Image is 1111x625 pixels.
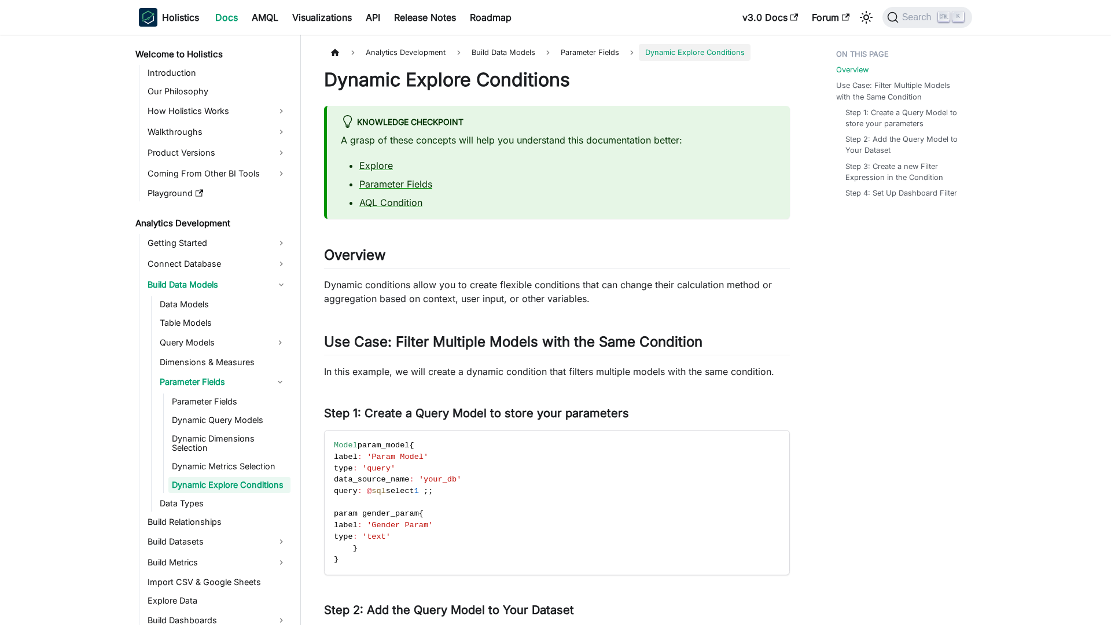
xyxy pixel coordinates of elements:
[324,247,790,269] h2: Overview
[359,160,393,171] a: Explore
[144,185,290,201] a: Playground
[334,441,358,450] span: Model
[156,495,290,512] a: Data Types
[144,83,290,100] a: Our Philosophy
[144,164,290,183] a: Coming From Other BI Tools
[845,134,961,156] a: Step 2: Add the Query Model to Your Dataset
[561,48,619,57] span: Parameter Fields
[358,441,410,450] span: param_model
[386,487,414,495] span: select
[144,514,290,530] a: Build Relationships
[353,464,358,473] span: :
[836,80,965,102] a: Use Case: Filter Multiple Models with the Same Condition
[353,544,358,553] span: }
[371,487,385,495] span: sql
[836,64,869,75] a: Overview
[367,453,428,461] span: 'Param Model'
[139,8,199,27] a: HolisticsHolistics
[359,178,432,190] a: Parameter Fields
[466,44,541,61] span: Build Data Models
[168,477,290,493] a: Dynamic Explore Conditions
[367,487,371,495] span: @
[952,12,964,22] kbd: K
[424,487,428,495] span: ;
[245,8,285,27] a: AMQL
[324,406,790,421] h3: Step 1: Create a Query Model to store your parameters
[156,373,270,391] a: Parameter Fields
[144,275,290,294] a: Build Data Models
[414,487,419,495] span: 1
[168,431,290,456] a: Dynamic Dimensions Selection
[144,553,290,572] a: Build Metrics
[805,8,856,27] a: Forum
[162,10,199,24] b: Holistics
[324,603,790,617] h3: Step 2: Add the Query Model to Your Dataset
[419,475,461,484] span: 'your_db'
[899,12,939,23] span: Search
[324,365,790,378] p: In this example, we will create a dynamic condition that filters multiple models with the same co...
[156,354,290,370] a: Dimensions & Measures
[127,35,301,625] nav: Docs sidebar
[387,8,463,27] a: Release Notes
[359,197,422,208] a: AQL Condition
[845,187,957,198] a: Step 4: Set Up Dashboard Filter
[334,475,410,484] span: data_source_name
[358,521,362,530] span: :
[334,532,353,541] span: type
[857,8,875,27] button: Switch between dark and light mode (currently light mode)
[144,255,290,273] a: Connect Database
[168,394,290,410] a: Parameter Fields
[362,532,391,541] span: 'text'
[208,8,245,27] a: Docs
[324,44,790,61] nav: Breadcrumbs
[324,278,790,306] p: Dynamic conditions allow you to create flexible conditions that can change their calculation meth...
[324,68,790,91] h1: Dynamic Explore Conditions
[270,333,290,352] button: Expand sidebar category 'Query Models'
[334,555,339,564] span: }
[360,44,451,61] span: Analytics Development
[144,234,290,252] a: Getting Started
[353,532,358,541] span: :
[639,44,750,61] span: Dynamic Explore Conditions
[132,215,290,231] a: Analytics Development
[419,509,424,518] span: {
[341,115,776,130] div: knowledge checkpoint
[168,412,290,428] a: Dynamic Query Models
[359,8,387,27] a: API
[845,161,961,183] a: Step 3: Create a new Filter Expression in the Condition
[410,441,414,450] span: {
[367,521,433,530] span: 'Gender Param'
[144,123,290,141] a: Walkthroughs
[270,373,290,391] button: Collapse sidebar category 'Parameter Fields'
[324,44,346,61] a: Home page
[358,453,362,461] span: :
[144,65,290,81] a: Introduction
[334,464,353,473] span: type
[168,458,290,475] a: Dynamic Metrics Selection
[144,144,290,162] a: Product Versions
[362,464,395,473] span: 'query'
[555,44,625,61] a: Parameter Fields
[410,475,414,484] span: :
[156,296,290,312] a: Data Models
[334,487,358,495] span: query
[428,487,433,495] span: ;
[156,333,270,352] a: Query Models
[285,8,359,27] a: Visualizations
[144,593,290,609] a: Explore Data
[882,7,972,28] button: Search (Ctrl+K)
[845,107,961,129] a: Step 1: Create a Query Model to store your parameters
[735,8,805,27] a: v3.0 Docs
[132,46,290,62] a: Welcome to Holistics
[324,333,790,355] h2: Use Case: Filter Multiple Models with the Same Condition
[144,102,290,120] a: How Holistics Works
[144,574,290,590] a: Import CSV & Google Sheets
[341,133,776,147] p: A grasp of these concepts will help you understand this documentation better:
[463,8,518,27] a: Roadmap
[334,453,358,461] span: label
[144,532,290,551] a: Build Datasets
[156,315,290,331] a: Table Models
[334,521,358,530] span: label
[334,509,419,518] span: param gender_param
[139,8,157,27] img: Holistics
